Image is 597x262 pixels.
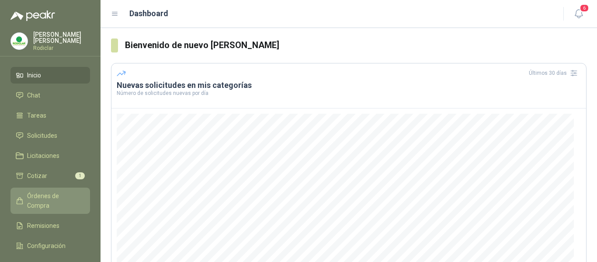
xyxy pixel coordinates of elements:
[27,241,66,251] span: Configuración
[10,238,90,254] a: Configuración
[10,87,90,104] a: Chat
[10,217,90,234] a: Remisiones
[27,151,59,161] span: Licitaciones
[117,91,581,96] p: Número de solicitudes nuevas por día
[10,127,90,144] a: Solicitudes
[33,45,90,51] p: Rodiclar
[10,147,90,164] a: Licitaciones
[11,33,28,49] img: Company Logo
[10,188,90,214] a: Órdenes de Compra
[27,70,41,80] span: Inicio
[27,131,57,140] span: Solicitudes
[10,107,90,124] a: Tareas
[129,7,168,20] h1: Dashboard
[10,10,55,21] img: Logo peakr
[580,4,589,12] span: 6
[27,91,40,100] span: Chat
[27,221,59,231] span: Remisiones
[10,67,90,84] a: Inicio
[10,168,90,184] a: Cotizar1
[117,80,581,91] h3: Nuevas solicitudes en mis categorías
[571,6,587,22] button: 6
[125,38,587,52] h3: Bienvenido de nuevo [PERSON_NAME]
[529,66,581,80] div: Últimos 30 días
[27,111,46,120] span: Tareas
[27,191,82,210] span: Órdenes de Compra
[75,172,85,179] span: 1
[33,31,90,44] p: [PERSON_NAME] [PERSON_NAME]
[27,171,47,181] span: Cotizar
